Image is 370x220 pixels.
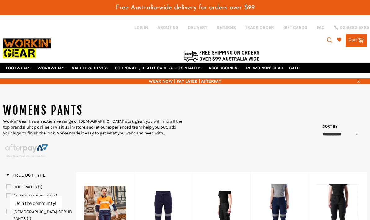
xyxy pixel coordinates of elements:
span: CHEF PANTS [13,184,37,190]
span: WEAR NOW | PAY LATER | AFTERPAY [3,78,367,84]
a: FOOTWEAR [3,63,34,73]
a: ABOUT US [157,24,178,30]
span: 02 6280 5885 [340,25,369,30]
a: LADIES PANTS [6,193,73,206]
a: WORKWEAR [35,63,68,73]
a: ACCESSORIES [206,63,243,73]
a: GIFT CARDS [283,24,307,30]
a: RE-WORKIN' GEAR [244,63,286,73]
h3: Product Type [6,172,46,178]
a: 02 6280 5885 [334,25,369,30]
span: (1) [38,184,42,190]
a: DELIVERY [188,24,207,30]
a: CHEF PANTS [6,184,73,191]
span: Free Australia-wide delivery for orders over $99 [116,4,255,11]
h1: WOMENS PANTS [3,103,185,118]
button: Join the community! [15,200,56,206]
a: FAQ [317,24,325,30]
img: Flat $9.95 shipping Australia wide [183,49,260,62]
a: RETURNS [217,24,236,30]
a: CORPORATE, HEALTHCARE & HOSPITALITY [112,63,205,73]
a: SALE [287,63,302,73]
a: SAFETY & HI VIS [69,63,111,73]
label: Sort by [320,124,337,129]
img: Workin Gear leaders in Workwear, Safety Boots, PPE, Uniforms. Australia's No.1 in Workwear [3,35,51,61]
a: Log in [134,25,148,30]
span: [DEMOGRAPHIC_DATA] PANTS [13,193,57,205]
p: Workin' Gear has an extensive range of [DEMOGRAPHIC_DATA]' work gear, you will find all the top b... [3,118,185,136]
a: Cart [346,34,367,47]
a: TRACK ORDER [245,24,274,30]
